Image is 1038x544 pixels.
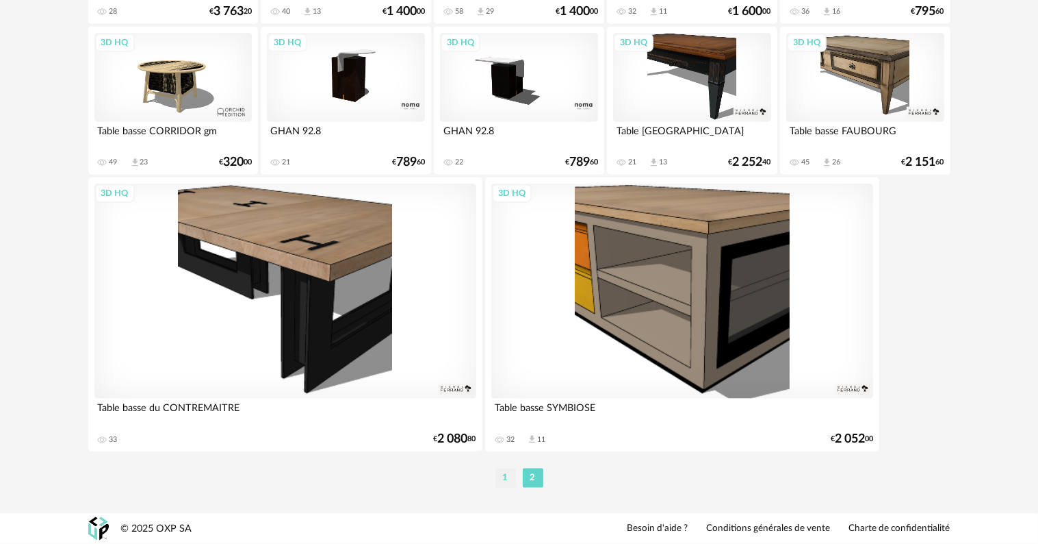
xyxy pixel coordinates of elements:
[438,434,468,444] span: 2 080
[313,7,321,16] div: 13
[916,7,936,16] span: 795
[707,523,831,535] a: Conditions générales de vente
[109,7,118,16] div: 28
[219,158,252,167] div: € 00
[476,7,486,17] span: Download icon
[130,158,140,168] span: Download icon
[832,7,840,16] div: 16
[434,434,476,444] div: € 80
[121,523,192,536] div: © 2025 OXP SA
[94,122,252,149] div: Table basse CORRIDOR gm
[832,158,840,167] div: 26
[223,158,244,167] span: 320
[835,434,865,444] span: 2 052
[565,158,598,167] div: € 60
[485,177,879,452] a: 3D HQ Table basse SYMBIOSE 32 Download icon 11 €2 05200
[787,34,827,51] div: 3D HQ
[302,7,313,17] span: Download icon
[659,158,667,167] div: 13
[94,399,476,426] div: Table basse du CONTREMAITRE
[140,158,148,167] div: 23
[440,122,597,149] div: GHAN 92.8
[492,184,532,202] div: 3D HQ
[506,435,515,445] div: 32
[213,7,244,16] span: 3 763
[906,158,936,167] span: 2 151
[268,34,307,51] div: 3D HQ
[628,7,636,16] div: 32
[441,34,480,51] div: 3D HQ
[902,158,944,167] div: € 60
[780,27,950,175] a: 3D HQ Table basse FAUBOURG 45 Download icon 26 €2 15160
[729,158,771,167] div: € 40
[455,7,463,16] div: 58
[560,7,590,16] span: 1 400
[523,469,543,488] li: 2
[109,435,118,445] div: 33
[801,158,809,167] div: 45
[614,34,653,51] div: 3D HQ
[627,523,688,535] a: Besoin d'aide ?
[387,7,417,16] span: 1 400
[282,7,290,16] div: 40
[831,434,873,444] div: € 00
[396,158,417,167] span: 789
[486,7,494,16] div: 29
[95,34,135,51] div: 3D HQ
[733,158,763,167] span: 2 252
[88,177,482,452] a: 3D HQ Table basse du CONTREMAITRE 33 €2 08080
[88,517,109,541] img: OXP
[659,7,667,16] div: 11
[822,7,832,17] span: Download icon
[261,27,430,175] a: 3D HQ GHAN 92.8 21 €78960
[282,158,290,167] div: 21
[209,7,252,16] div: € 20
[95,184,135,202] div: 3D HQ
[495,469,516,488] li: 1
[733,7,763,16] span: 1 600
[455,158,463,167] div: 22
[434,27,604,175] a: 3D HQ GHAN 92.8 22 €78960
[109,158,118,167] div: 49
[607,27,777,175] a: 3D HQ Table [GEOGRAPHIC_DATA] 21 Download icon 13 €2 25240
[849,523,950,535] a: Charte de confidentialité
[556,7,598,16] div: € 00
[527,434,537,445] span: Download icon
[911,7,944,16] div: € 60
[382,7,425,16] div: € 00
[786,122,944,149] div: Table basse FAUBOURG
[569,158,590,167] span: 789
[729,7,771,16] div: € 00
[88,27,258,175] a: 3D HQ Table basse CORRIDOR gm 49 Download icon 23 €32000
[537,435,545,445] div: 11
[649,7,659,17] span: Download icon
[628,158,636,167] div: 21
[801,7,809,16] div: 36
[267,122,424,149] div: GHAN 92.8
[491,399,873,426] div: Table basse SYMBIOSE
[613,122,770,149] div: Table [GEOGRAPHIC_DATA]
[822,158,832,168] span: Download icon
[392,158,425,167] div: € 60
[649,158,659,168] span: Download icon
